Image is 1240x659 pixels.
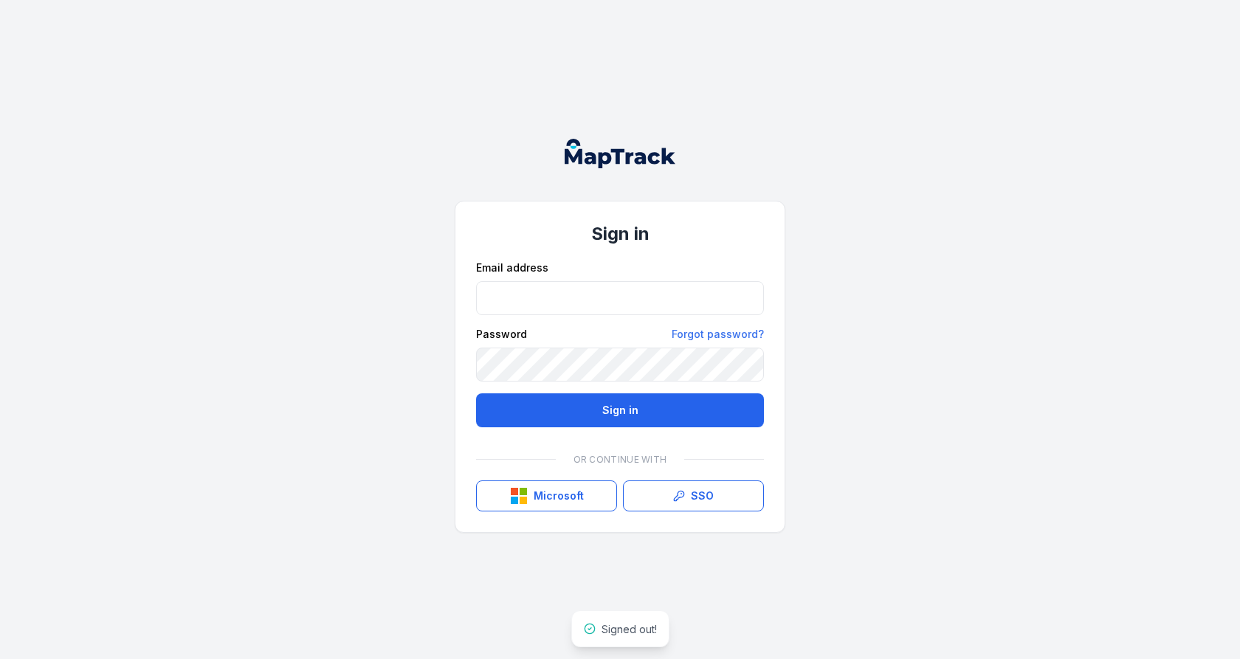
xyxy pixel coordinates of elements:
[672,327,764,342] a: Forgot password?
[476,327,527,342] label: Password
[476,393,764,427] button: Sign in
[476,445,764,475] div: Or continue with
[623,480,764,511] a: SSO
[602,623,657,635] span: Signed out!
[541,139,699,168] nav: Global
[476,261,548,275] label: Email address
[476,222,764,246] h1: Sign in
[476,480,617,511] button: Microsoft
